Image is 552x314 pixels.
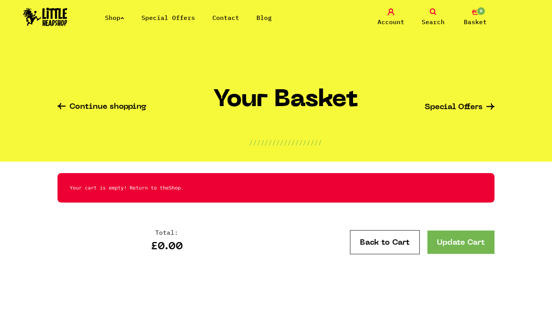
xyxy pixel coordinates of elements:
a: 0 Basket [456,8,495,26]
img: Little Head Shop Logo [23,8,67,26]
a: Special Offers [425,103,495,111]
a: Shop [169,185,181,191]
p: /////////////////// [249,138,322,147]
span: Search [422,17,445,26]
span: Basket [464,17,487,26]
span: 0 [476,7,486,16]
a: Blog [256,14,272,21]
h1: Your Basket [213,87,358,119]
a: Search [414,8,452,26]
a: Shop [105,14,124,21]
a: Contact [212,14,239,21]
p: Your cart is empty! Return to the . [70,185,184,190]
a: Special Offers [141,14,195,21]
span: Account [378,17,404,26]
a: Update Cart [427,231,495,254]
a: Back to Cart [350,230,420,254]
p: Total: [58,228,276,237]
p: £0.00 [58,243,276,251]
a: Continue shopping [58,103,146,112]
